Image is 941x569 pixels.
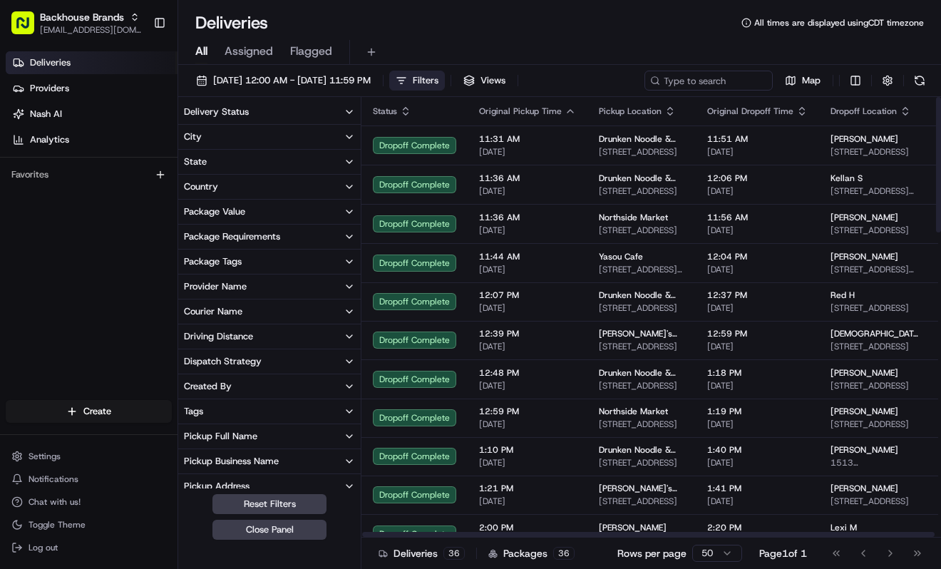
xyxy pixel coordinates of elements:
a: Powered byPylon [101,354,173,365]
span: 1:21 PM [479,483,576,494]
span: [STREET_ADDRESS] [599,185,684,197]
input: Clear [37,93,235,108]
div: Pickup Full Name [184,430,257,443]
span: [DATE] [707,380,808,391]
span: Log out [29,542,58,553]
button: Refresh [910,71,930,91]
p: Welcome 👋 [14,58,259,81]
span: [DATE] [479,185,576,197]
span: Filters [413,74,438,87]
button: Pickup Full Name [178,424,361,448]
span: Drunken Noodle & Slurp [599,444,684,456]
span: Knowledge Base [29,319,109,334]
span: [DATE] [479,264,576,275]
div: Start new chat [64,137,234,151]
span: [DATE] [479,419,576,430]
span: [STREET_ADDRESS] [599,341,684,352]
span: Assigned [225,43,273,60]
span: [DATE] [479,341,576,352]
span: 1513 [STREET_ADDRESS] [831,457,922,468]
button: Backhouse Brands[EMAIL_ADDRESS][DOMAIN_NAME] [6,6,148,40]
span: All [195,43,207,60]
span: [PERSON_NAME] [831,212,898,223]
span: 11:51 AM [707,133,808,145]
div: Favorites [6,163,172,186]
span: 11:36 AM [479,173,576,184]
a: 📗Knowledge Base [9,314,115,339]
div: Packages [488,546,575,560]
span: Providers [30,82,69,95]
span: API Documentation [135,319,229,334]
a: Deliveries [6,51,178,74]
div: State [184,155,207,168]
button: Map [778,71,827,91]
span: 2:20 PM [707,522,808,533]
span: 2:00 PM [479,522,576,533]
span: 12:07 PM [479,289,576,301]
span: Drunken Noodle & Slurp [599,289,684,301]
span: Lexi M [831,522,857,533]
span: 1:40 PM [707,444,808,456]
button: Notifications [6,469,172,489]
span: [DATE] [707,264,808,275]
span: [DATE] [707,302,808,314]
h1: Deliveries [195,11,268,34]
div: Pickup Address [184,480,250,493]
span: Northside Market [599,406,668,417]
a: 💻API Documentation [115,314,235,339]
span: [PERSON_NAME] [831,483,898,494]
span: Notifications [29,473,78,485]
span: [STREET_ADDRESS] [599,225,684,236]
img: Asif Zaman Khan [14,247,37,270]
span: [DATE] [707,146,808,158]
span: Chat with us! [29,496,81,508]
span: [STREET_ADDRESS][PERSON_NAME] [831,185,922,197]
span: Deliveries [30,56,71,69]
button: State [178,150,361,174]
img: Nash [14,15,43,43]
button: Settings [6,446,172,466]
button: Package Requirements [178,225,361,249]
span: All times are displayed using CDT timezone [754,17,924,29]
span: Dropoff Location [831,106,897,117]
span: Nash AI [30,108,62,121]
span: 11:44 AM [479,251,576,262]
div: Past conversations [14,186,96,198]
button: Country [178,175,361,199]
button: Views [457,71,512,91]
input: Type to search [644,71,773,91]
button: Delivery Status [178,100,361,124]
span: 12:37 PM [707,289,808,301]
span: 1:41 PM [707,483,808,494]
span: 12:59 PM [479,406,576,417]
span: [PERSON_NAME] [831,251,898,262]
button: Dispatch Strategy [178,349,361,374]
span: [DATE] [479,146,576,158]
span: [STREET_ADDRESS] [831,341,922,352]
span: Northside Market [599,212,668,223]
span: [STREET_ADDRESS] [831,146,922,158]
span: • [102,222,107,233]
div: Delivery Status [184,106,249,118]
span: Views [480,74,505,87]
span: 12:04 PM [707,251,808,262]
img: 1736555255976-a54dd68f-1ca7-489b-9aae-adbdc363a1c4 [29,261,40,272]
div: Package Tags [184,255,242,268]
button: Driving Distance [178,324,361,349]
span: Original Pickup Time [479,106,562,117]
a: Providers [6,77,178,100]
button: [EMAIL_ADDRESS][DOMAIN_NAME] [40,24,142,36]
span: [DATE] [479,380,576,391]
div: Page 1 of 1 [759,546,807,560]
div: Package Requirements [184,230,280,243]
p: Rows per page [617,546,687,560]
div: Package Value [184,205,245,218]
button: Package Tags [178,250,361,274]
img: 1736555255976-a54dd68f-1ca7-489b-9aae-adbdc363a1c4 [14,137,40,163]
span: [STREET_ADDRESS] [599,419,684,430]
span: Red H [831,289,855,301]
span: Map [802,74,821,87]
span: 12:06 PM [707,173,808,184]
span: [DATE] [479,457,576,468]
span: 11:56 AM [707,212,808,223]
